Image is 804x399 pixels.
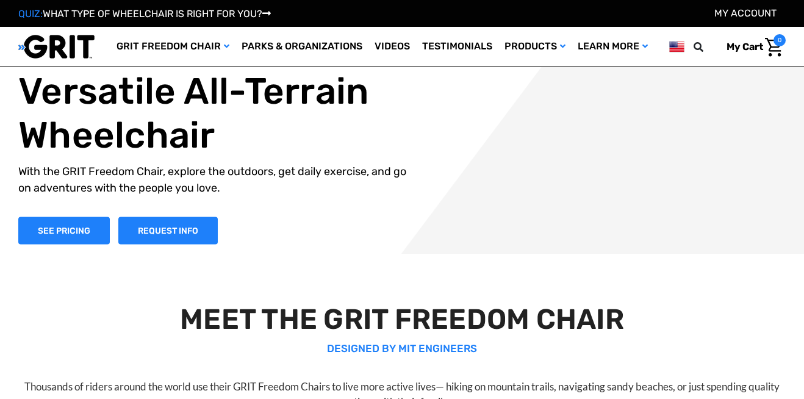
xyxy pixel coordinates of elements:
[18,163,411,196] p: With the GRIT Freedom Chair, explore the outdoors, get daily exercise, and go on adventures with ...
[765,38,783,57] img: Cart
[18,217,110,244] a: Shop Now
[20,303,784,336] h2: MEET THE GRIT FREEDOM CHAIR
[235,27,368,66] a: Parks & Organizations
[727,41,763,52] span: My Cart
[416,27,498,66] a: Testimonials
[18,8,43,20] span: QUIZ:
[110,27,235,66] a: GRIT Freedom Chair
[498,27,572,66] a: Products
[714,7,777,19] a: Account
[669,39,684,54] img: us.png
[717,34,786,60] a: Cart with 0 items
[773,34,786,46] span: 0
[20,341,784,357] p: DESIGNED BY MIT ENGINEERS
[18,25,411,157] h1: The World's Most Versatile All-Terrain Wheelchair
[18,8,271,20] a: QUIZ:WHAT TYPE OF WHEELCHAIR IS RIGHT FOR YOU?
[572,27,654,66] a: Learn More
[18,34,95,59] img: GRIT All-Terrain Wheelchair and Mobility Equipment
[118,217,218,244] a: Slide number 1, Request Information
[368,27,416,66] a: Videos
[699,34,717,60] input: Search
